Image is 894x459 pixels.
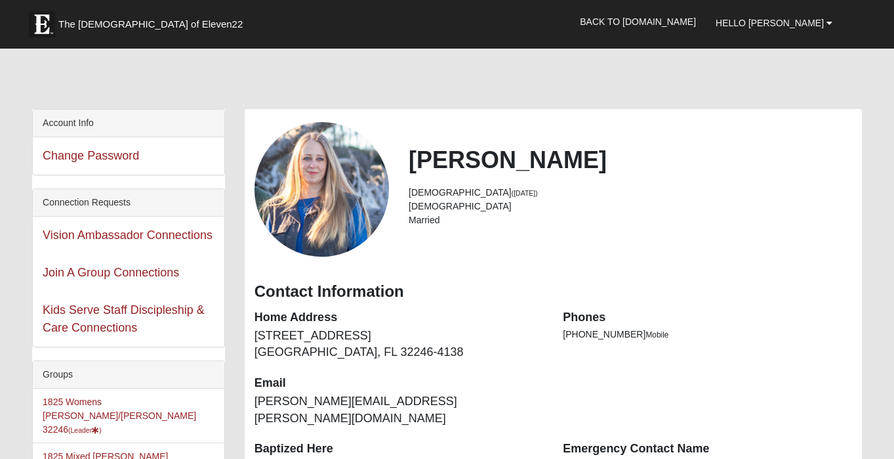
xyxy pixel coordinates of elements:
img: Eleven22 logo [29,11,55,37]
dt: Phones [563,309,852,326]
dt: Home Address [254,309,544,326]
small: (Leader ) [68,426,102,434]
span: The [DEMOGRAPHIC_DATA] of Eleven22 [58,18,243,31]
a: Kids Serve Staff Discipleship & Care Connections [43,303,205,334]
dt: Email [254,375,544,392]
a: Change Password [43,149,139,162]
span: Mobile [645,330,668,339]
li: [DEMOGRAPHIC_DATA] [409,186,852,200]
a: View Fullsize Photo [254,122,389,257]
a: The [DEMOGRAPHIC_DATA] of Eleven22 [22,5,285,37]
h3: Contact Information [254,282,852,301]
dd: [STREET_ADDRESS] [GEOGRAPHIC_DATA], FL 32246-4138 [254,328,544,361]
span: Hello [PERSON_NAME] [716,18,824,28]
div: Account Info [33,110,224,137]
dd: [PERSON_NAME][EMAIL_ADDRESS][PERSON_NAME][DOMAIN_NAME] [254,393,544,427]
li: Married [409,213,852,227]
div: Connection Requests [33,189,224,217]
a: Hello [PERSON_NAME] [706,7,842,39]
a: Vision Ambassador Connections [43,229,213,242]
li: [PHONE_NUMBER] [563,328,852,341]
small: ([DATE]) [512,189,538,197]
a: 1825 Womens [PERSON_NAME]/[PERSON_NAME] 32246(Leader) [43,397,196,435]
h2: [PERSON_NAME] [409,146,852,174]
a: Back to [DOMAIN_NAME] [570,5,706,38]
a: Join A Group Connections [43,266,179,279]
div: Groups [33,361,224,389]
li: [DEMOGRAPHIC_DATA] [409,200,852,213]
